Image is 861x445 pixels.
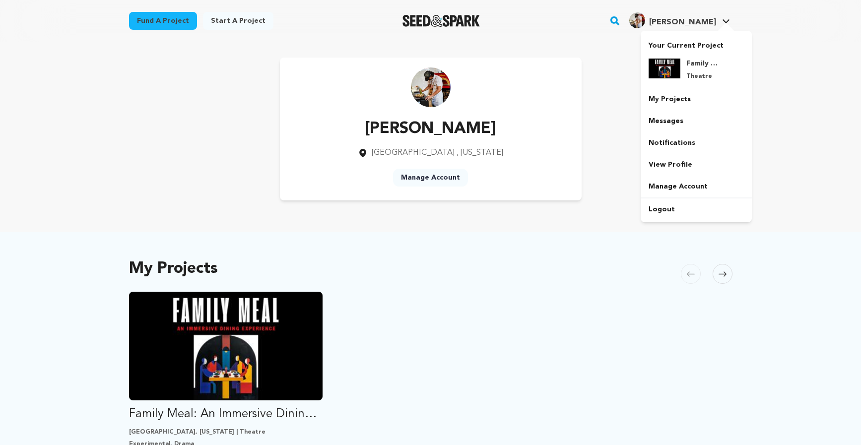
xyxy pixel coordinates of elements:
[129,428,323,436] p: [GEOGRAPHIC_DATA], [US_STATE] | Theatre
[641,132,752,154] a: Notifications
[641,154,752,176] a: View Profile
[402,15,480,27] a: Seed&Spark Homepage
[649,37,744,51] p: Your Current Project
[686,59,722,68] h4: Family Meal: An Immersive Dining Experience
[129,262,218,276] h2: My Projects
[641,88,752,110] a: My Projects
[649,18,716,26] span: [PERSON_NAME]
[649,59,680,78] img: 16df267472a7dfbf.jpg
[203,12,273,30] a: Start a project
[629,12,716,28] div: Ben B.'s Profile
[641,176,752,197] a: Manage Account
[457,149,503,157] span: , [US_STATE]
[402,15,480,27] img: Seed&Spark Logo Dark Mode
[641,110,752,132] a: Messages
[627,10,732,31] span: Ben B.'s Profile
[129,406,323,422] p: Family Meal: An Immersive Dining Experience
[358,117,503,141] p: [PERSON_NAME]
[372,149,455,157] span: [GEOGRAPHIC_DATA]
[627,10,732,28] a: Ben B.'s Profile
[393,169,468,187] a: Manage Account
[129,12,197,30] a: Fund a project
[649,37,744,88] a: Your Current Project Family Meal: An Immersive Dining Experience Theatre
[686,72,722,80] p: Theatre
[641,198,752,220] a: Logout
[411,67,451,107] img: https://seedandspark-static.s3.us-east-2.amazonaws.com/images/User/002/250/875/medium/cc89a08dfaa...
[629,12,645,28] img: cc89a08dfaab1b70.jpg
